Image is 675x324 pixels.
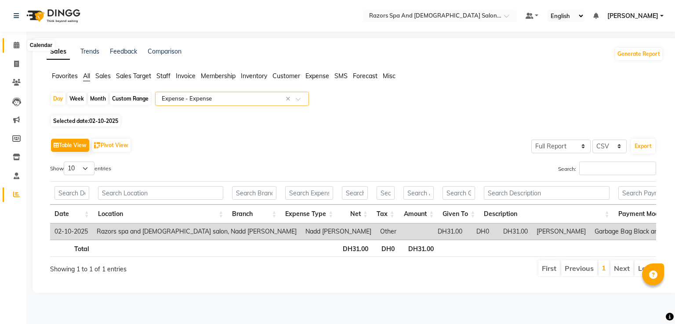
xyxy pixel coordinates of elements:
[64,162,94,175] select: Showentries
[614,205,674,223] th: Payment Mode: activate to sort column ascending
[579,162,656,175] input: Search:
[50,240,94,257] th: Total
[285,186,333,200] input: Search Expense Type
[98,186,224,200] input: Search Location
[618,186,670,200] input: Search Payment Mode
[67,93,86,105] div: Week
[438,205,479,223] th: Given To: activate to sort column ascending
[377,186,395,200] input: Search Tax
[467,223,494,240] td: DH0
[399,240,438,257] th: DH31.00
[607,11,658,21] span: [PERSON_NAME]
[241,72,267,80] span: Inventory
[92,223,301,240] td: Razors spa and [DEMOGRAPHIC_DATA] salon, Nadd [PERSON_NAME]
[201,72,236,80] span: Membership
[89,118,118,124] span: 02-10-2025
[156,72,171,80] span: Staff
[342,186,367,200] input: Search Net
[334,72,348,80] span: SMS
[376,223,432,240] td: Other
[88,93,108,105] div: Month
[372,205,399,223] th: Tax: activate to sort column ascending
[80,47,99,55] a: Trends
[110,93,151,105] div: Custom Range
[22,4,83,28] img: logo
[373,240,399,257] th: DH0
[50,205,94,223] th: Date: activate to sort column ascending
[116,72,151,80] span: Sales Target
[50,259,295,274] div: Showing 1 to 1 of 1 entries
[94,205,228,223] th: Location: activate to sort column ascending
[28,40,54,51] div: Calendar
[558,162,656,175] label: Search:
[305,72,329,80] span: Expense
[337,205,372,223] th: Net: activate to sort column ascending
[51,115,120,126] span: Selected date:
[602,263,606,272] a: 1
[148,47,181,55] a: Comparison
[443,186,475,200] input: Search Given To
[403,186,434,200] input: Search Amount
[50,223,92,240] td: 02-10-2025
[50,162,111,175] label: Show entries
[301,223,376,240] td: Nadd [PERSON_NAME]
[286,94,293,104] span: Clear all
[338,240,373,257] th: DH31.00
[432,223,467,240] td: DH31.00
[95,72,111,80] span: Sales
[272,72,300,80] span: Customer
[228,205,281,223] th: Branch: activate to sort column ascending
[615,48,662,60] button: Generate Report
[54,186,89,200] input: Search Date
[52,72,78,80] span: Favorites
[399,205,438,223] th: Amount: activate to sort column ascending
[110,47,137,55] a: Feedback
[353,72,377,80] span: Forecast
[176,72,196,80] span: Invoice
[383,72,396,80] span: Misc
[51,139,89,152] button: Table View
[494,223,532,240] td: DH31.00
[631,139,655,154] button: Export
[532,223,590,240] td: [PERSON_NAME]
[232,186,276,200] input: Search Branch
[51,93,65,105] div: Day
[83,72,90,80] span: All
[94,142,101,149] img: pivot.png
[484,186,610,200] input: Search Description
[92,139,131,152] button: Pivot View
[281,205,337,223] th: Expense Type: activate to sort column ascending
[479,205,614,223] th: Description: activate to sort column ascending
